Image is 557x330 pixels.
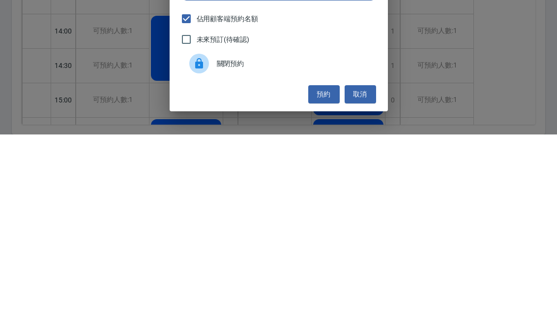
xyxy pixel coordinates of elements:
[197,230,250,240] span: 未來預訂(待確認)
[188,27,212,34] label: 顧客電話
[181,100,376,127] div: 30分鐘
[308,281,340,299] button: 預約
[181,245,376,273] div: 關閉預約
[345,281,376,299] button: 取消
[188,62,212,69] label: 顧客姓名
[217,254,368,264] span: 關閉預約
[188,96,209,103] label: 服務時長
[188,165,209,172] label: 顧客備註
[197,209,259,220] span: 佔用顧客端預約名額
